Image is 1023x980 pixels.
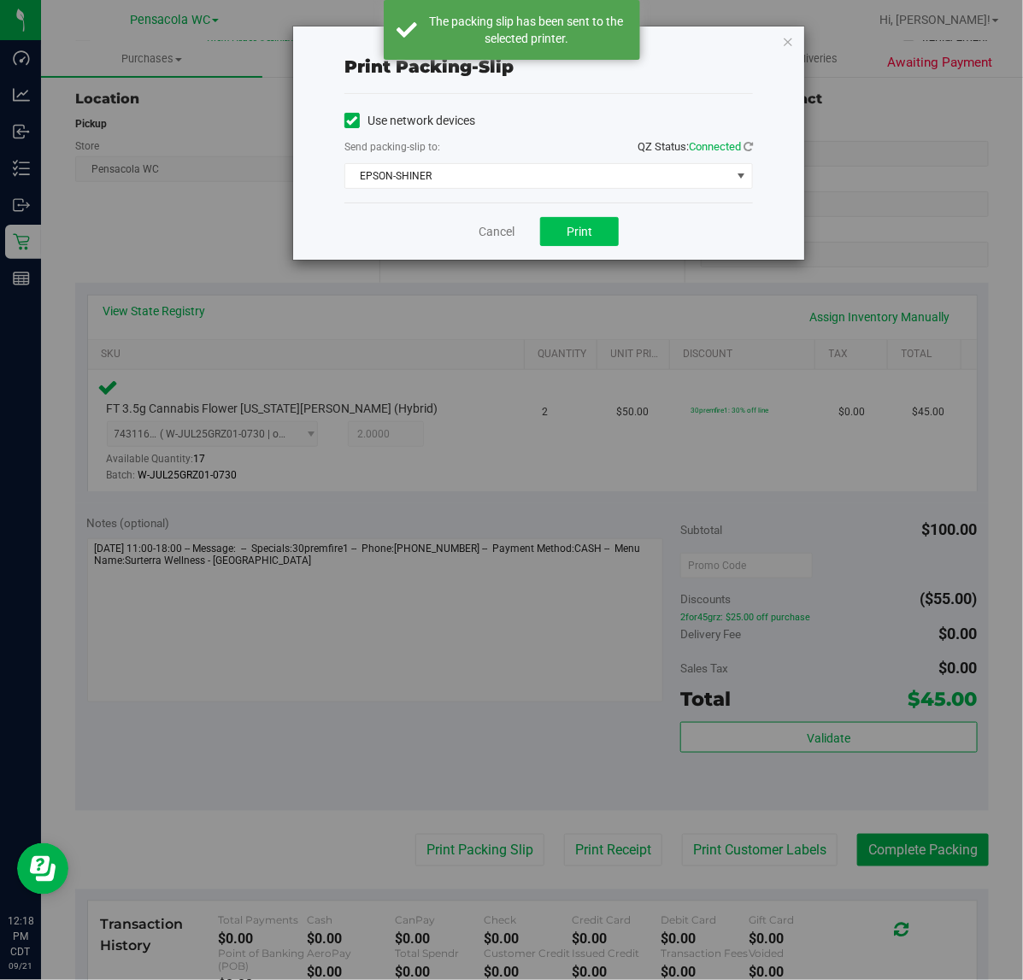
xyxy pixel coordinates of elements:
[479,223,514,241] a: Cancel
[345,164,731,188] span: EPSON-SHINER
[731,164,752,188] span: select
[344,112,475,130] label: Use network devices
[17,843,68,895] iframe: Resource center
[344,56,514,77] span: Print packing-slip
[689,140,741,153] span: Connected
[540,217,619,246] button: Print
[567,225,592,238] span: Print
[638,140,753,153] span: QZ Status:
[426,13,627,47] div: The packing slip has been sent to the selected printer.
[344,139,440,155] label: Send packing-slip to:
